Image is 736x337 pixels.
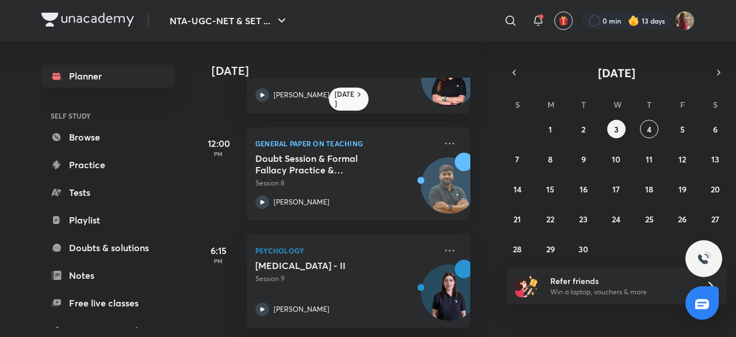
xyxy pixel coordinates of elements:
button: September 23, 2025 [574,210,593,228]
button: avatar [554,12,573,30]
abbr: September 7, 2025 [515,154,519,165]
abbr: September 6, 2025 [713,124,718,135]
abbr: September 24, 2025 [612,214,620,225]
button: September 20, 2025 [706,180,724,198]
abbr: September 27, 2025 [711,214,719,225]
img: Company Logo [41,13,134,26]
img: Srishti Sharma [675,11,695,31]
button: September 9, 2025 [574,150,593,168]
p: Session 9 [255,274,436,284]
button: September 28, 2025 [508,240,527,258]
abbr: September 21, 2025 [513,214,521,225]
a: Notes [41,264,175,287]
img: ttu [697,252,711,266]
abbr: Thursday [647,99,651,110]
h5: Doubt Session & Formal Fallacy Practice & Distribution [255,153,398,176]
button: NTA-UGC-NET & SET ... [163,9,296,32]
abbr: September 14, 2025 [513,184,522,195]
p: Win a laptop, vouchers & more [550,287,692,297]
abbr: September 2, 2025 [581,124,585,135]
abbr: September 4, 2025 [647,124,651,135]
button: September 7, 2025 [508,150,527,168]
button: September 10, 2025 [607,150,626,168]
h5: 12:00 [195,137,241,150]
h6: [DATE] [335,90,355,108]
abbr: September 12, 2025 [678,154,686,165]
abbr: September 19, 2025 [678,184,687,195]
abbr: September 13, 2025 [711,154,719,165]
abbr: September 30, 2025 [578,244,588,255]
img: Avatar [421,56,477,112]
abbr: September 16, 2025 [580,184,588,195]
abbr: Monday [547,99,554,110]
button: September 12, 2025 [673,150,692,168]
abbr: September 9, 2025 [581,154,586,165]
abbr: September 8, 2025 [548,154,553,165]
a: Doubts & solutions [41,236,175,259]
p: PM [195,258,241,264]
button: September 4, 2025 [640,120,658,138]
h5: Neuropsychological Tests - II [255,260,398,271]
button: September 27, 2025 [706,210,724,228]
img: streak [628,15,639,26]
abbr: September 1, 2025 [549,124,552,135]
button: September 24, 2025 [607,210,626,228]
abbr: Sunday [515,99,520,110]
button: September 30, 2025 [574,240,593,258]
a: Free live classes [41,291,175,315]
button: September 3, 2025 [607,120,626,138]
abbr: September 11, 2025 [646,154,653,165]
a: Planner [41,65,175,88]
abbr: Tuesday [581,99,586,110]
abbr: September 28, 2025 [513,244,522,255]
a: Practice [41,153,175,176]
p: General Paper on Teaching [255,137,436,150]
abbr: Saturday [713,99,718,110]
button: September 26, 2025 [673,210,692,228]
abbr: September 15, 2025 [546,184,554,195]
button: September 2, 2025 [574,120,593,138]
abbr: Wednesday [614,99,622,110]
abbr: September 26, 2025 [678,214,687,225]
abbr: September 5, 2025 [680,124,685,135]
button: September 16, 2025 [574,180,593,198]
h6: SELF STUDY [41,106,175,126]
button: September 25, 2025 [640,210,658,228]
p: [PERSON_NAME] [274,304,329,315]
button: September 13, 2025 [706,150,724,168]
button: September 5, 2025 [673,120,692,138]
img: referral [515,274,538,297]
button: September 1, 2025 [541,120,559,138]
button: September 11, 2025 [640,150,658,168]
p: PM [195,150,241,157]
button: September 14, 2025 [508,180,527,198]
button: September 17, 2025 [607,180,626,198]
abbr: September 25, 2025 [645,214,654,225]
h6: Refer friends [550,275,692,287]
h5: 6:15 [195,244,241,258]
p: [PERSON_NAME] [274,197,329,207]
abbr: September 20, 2025 [711,184,720,195]
abbr: September 17, 2025 [612,184,620,195]
abbr: September 29, 2025 [546,244,555,255]
button: September 15, 2025 [541,180,559,198]
abbr: September 22, 2025 [546,214,554,225]
abbr: September 3, 2025 [614,124,619,135]
p: Session 8 [255,178,436,188]
h4: [DATE] [212,64,482,78]
button: September 19, 2025 [673,180,692,198]
img: avatar [558,16,569,26]
abbr: September 18, 2025 [645,184,653,195]
p: Psychology [255,244,436,258]
button: [DATE] [522,65,711,81]
button: September 18, 2025 [640,180,658,198]
a: Browse [41,126,175,149]
abbr: September 23, 2025 [579,214,588,225]
abbr: Friday [680,99,685,110]
button: September 29, 2025 [541,240,559,258]
button: September 22, 2025 [541,210,559,228]
a: Playlist [41,209,175,232]
button: September 6, 2025 [706,120,724,138]
a: Company Logo [41,13,134,29]
button: September 21, 2025 [508,210,527,228]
